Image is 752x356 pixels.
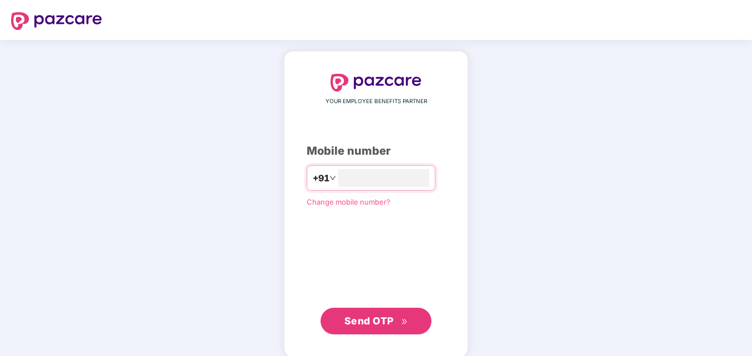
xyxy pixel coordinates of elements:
[344,315,394,327] span: Send OTP
[329,175,336,181] span: down
[11,12,102,30] img: logo
[307,197,390,206] a: Change mobile number?
[313,171,329,185] span: +91
[321,308,431,334] button: Send OTPdouble-right
[401,318,408,326] span: double-right
[326,97,427,106] span: YOUR EMPLOYEE BENEFITS PARTNER
[331,74,421,91] img: logo
[307,143,445,160] div: Mobile number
